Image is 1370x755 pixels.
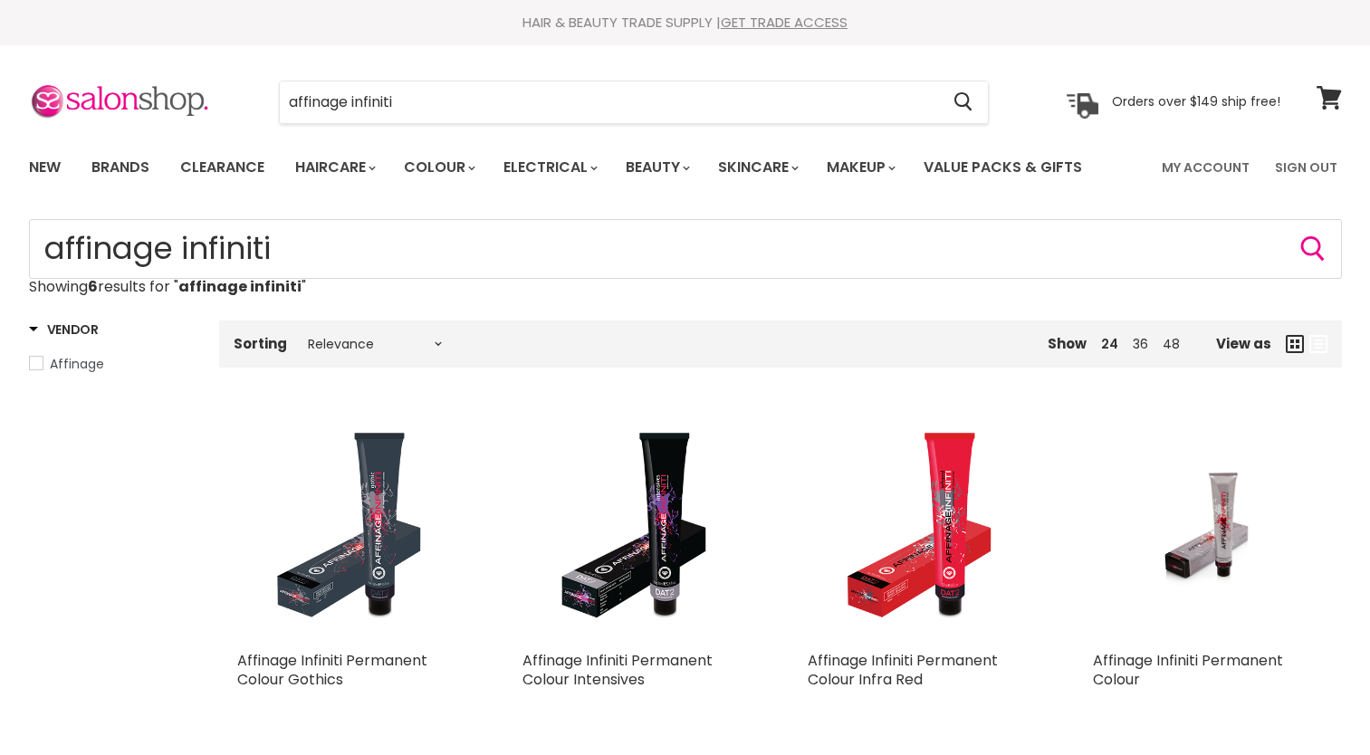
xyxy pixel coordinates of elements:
a: Skincare [704,148,810,186]
a: GET TRADE ACCESS [721,13,848,32]
input: Search [29,219,1342,279]
a: Haircare [282,148,387,186]
strong: 6 [88,276,98,297]
input: Search [280,81,940,123]
a: Affinage Infiniti Permanent Colour Intensives [522,411,753,642]
label: Sorting [234,336,287,351]
a: Affinage Infiniti Permanent Colour [1093,411,1324,642]
a: My Account [1151,148,1260,186]
a: Affinage Infiniti Permanent Colour [1093,650,1283,690]
p: Showing results for " " [29,279,1342,295]
a: Affinage Infiniti Permanent Colour Gothics [237,411,468,642]
a: Affinage Infiniti Permanent Colour Intensives [522,650,713,690]
a: Sign Out [1264,148,1348,186]
p: Orders over $149 ship free! [1112,93,1280,110]
nav: Main [6,141,1365,194]
a: Affinage Infiniti Permanent Colour Infra Red [808,650,998,690]
a: Makeup [813,148,906,186]
a: Brands [78,148,163,186]
a: Affinage Infiniti Permanent Colour Infra Red [808,411,1039,642]
a: 48 [1163,335,1180,353]
a: Affinage [29,354,196,374]
h3: Vendor [29,320,99,339]
a: Electrical [490,148,608,186]
a: Clearance [167,148,278,186]
strong: affinage infiniti [178,276,302,297]
form: Product [279,81,989,124]
img: Affinage Infiniti Permanent Colour [1131,411,1284,642]
span: Affinage [50,355,104,373]
button: Search [940,81,988,123]
a: 24 [1101,335,1118,353]
span: View as [1216,336,1271,351]
img: Affinage Infiniti Permanent Colour Infra Red [832,411,1013,642]
a: Affinage Infiniti Permanent Colour Gothics [237,650,427,690]
form: Product [29,219,1342,279]
a: Colour [390,148,486,186]
ul: Main menu [15,141,1124,194]
a: 36 [1133,335,1148,353]
a: Value Packs & Gifts [910,148,1096,186]
img: Affinage Infiniti Permanent Colour Gothics [262,411,443,642]
div: HAIR & BEAUTY TRADE SUPPLY | [6,14,1365,32]
button: Search [1298,234,1327,263]
a: New [15,148,74,186]
img: Affinage Infiniti Permanent Colour Intensives [547,411,728,642]
span: Show [1048,334,1087,353]
a: Beauty [612,148,701,186]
